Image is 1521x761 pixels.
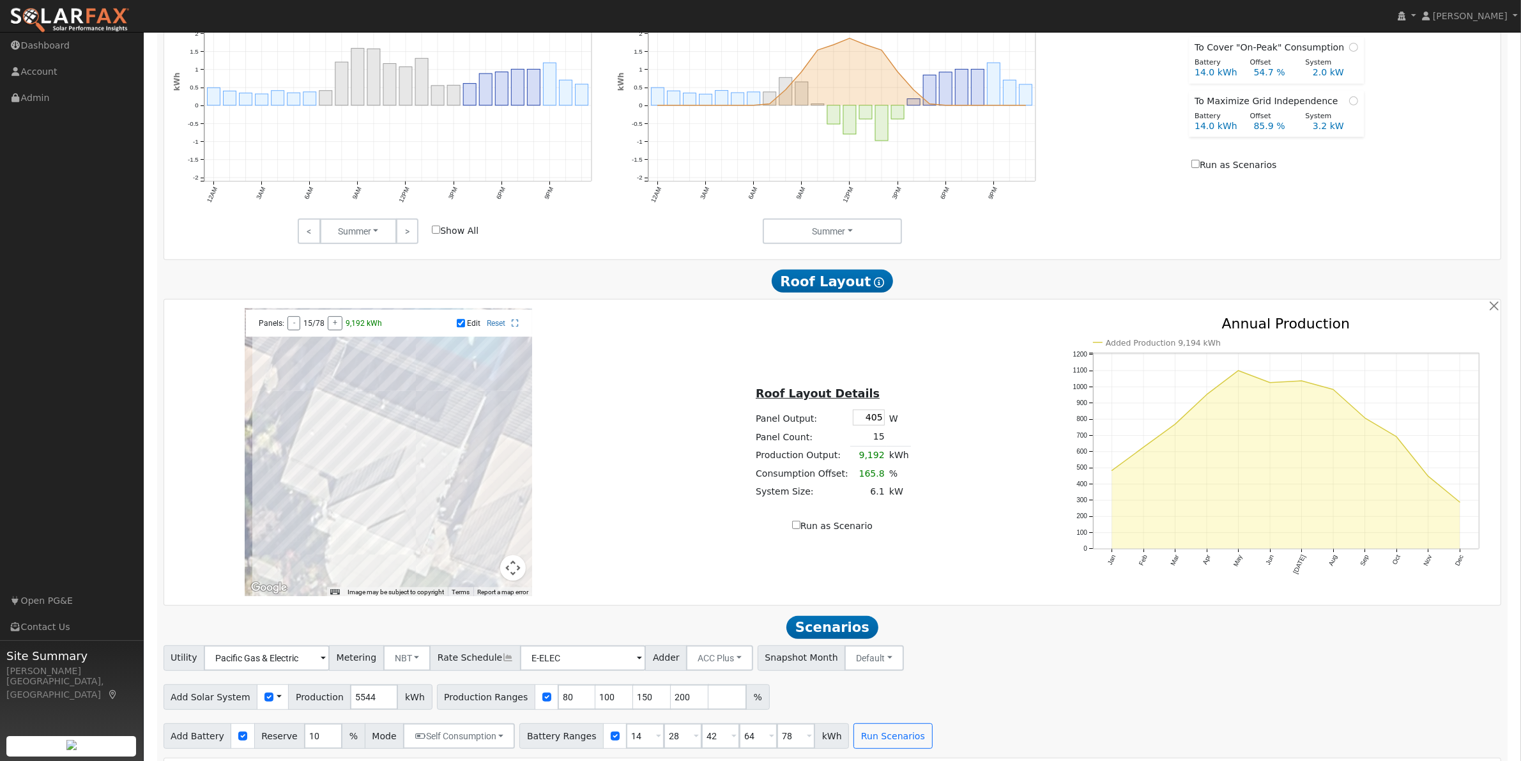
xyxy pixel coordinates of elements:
rect: onclick="" [463,83,476,105]
rect: onclick="" [399,66,412,105]
td: Production Output: [754,446,851,465]
rect: onclick="" [335,62,348,105]
rect: onclick="" [795,82,808,105]
text: 9PM [987,186,998,201]
text: Sep [1359,554,1371,567]
div: 3.2 kW [1306,119,1365,133]
td: System Size: [754,482,851,500]
span: Battery Ranges [519,723,604,749]
rect: onclick="" [383,63,396,105]
text: 0 [1084,546,1088,553]
circle: onclick="" [719,103,724,108]
rect: onclick="" [479,73,492,105]
circle: onclick="" [959,103,965,108]
rect: onclick="" [223,91,236,105]
a: Report a map error [477,588,528,596]
rect: onclick="" [527,69,540,105]
text: 6PM [494,186,506,201]
span: Utility [164,645,205,671]
input: Select a Rate Schedule [520,645,646,671]
text: 12AM [650,186,663,204]
rect: onclick="" [907,98,920,105]
rect: onclick="" [988,63,1000,105]
text: -1 [193,138,199,145]
button: Run Scenarios [853,723,932,749]
rect: onclick="" [971,69,984,105]
span: Snapshot Month [758,645,846,671]
td: 15 [850,428,887,447]
rect: onclick="" [827,105,840,124]
circle: onclick="" [1458,500,1463,505]
a: Map [107,689,119,700]
circle: onclick="" [911,87,916,92]
div: 85.9 % [1247,119,1306,133]
text: kWh [172,72,181,91]
rect: onclick="" [891,105,904,119]
rect: onclick="" [875,105,888,141]
td: Consumption Offset: [754,465,851,482]
input: Run as Scenarios [1191,160,1200,168]
text: 2 [195,29,198,36]
rect: onclick="" [684,93,696,105]
circle: onclick="" [975,103,981,108]
text: 400 [1077,480,1088,488]
circle: onclick="" [1110,468,1115,473]
div: 14.0 kWh [1188,66,1247,79]
text: 3AM [255,186,266,201]
text: Annual Production [1222,316,1350,332]
circle: onclick="" [1007,103,1013,108]
span: Mode [365,723,404,749]
text: 12AM [205,186,218,204]
text: 6PM [939,186,951,201]
circle: onclick="" [687,103,692,108]
div: Offset [1243,58,1299,68]
button: NBT [383,645,431,671]
rect: onclick="" [351,48,364,105]
circle: onclick="" [767,101,772,106]
span: Scenarios [786,616,878,639]
circle: onclick="" [863,42,868,47]
a: Reset [487,319,505,328]
rect: onclick="" [811,104,824,105]
text: 3AM [699,186,710,201]
span: Adder [645,645,687,671]
text: 12PM [841,186,855,204]
u: Roof Layout Details [756,387,880,400]
rect: onclick="" [1004,80,1016,105]
circle: onclick="" [671,103,676,108]
circle: onclick="" [735,103,740,108]
text: Oct [1391,554,1402,566]
text: 12PM [397,186,411,204]
input: Run as Scenario [792,521,800,529]
span: % [342,723,365,749]
text: -0.5 [188,119,199,127]
td: 9,192 [850,446,887,465]
text: kWh [616,72,625,91]
rect: onclick="" [651,88,664,105]
circle: onclick="" [944,103,949,108]
rect: onclick="" [271,91,284,105]
text: 0.5 [634,84,642,91]
text: 6AM [747,186,758,201]
div: Battery [1188,58,1244,68]
button: Default [845,645,904,671]
text: -1.5 [188,156,199,163]
rect: onclick="" [239,93,252,105]
a: Full Screen [512,319,519,328]
text: Nov [1423,554,1433,567]
rect: onclick="" [667,91,680,105]
text: 1.5 [634,48,642,55]
span: Add Battery [164,723,232,749]
rect: onclick="" [255,94,268,105]
text: 6AM [303,186,314,201]
rect: onclick="" [715,90,728,105]
text: 9AM [351,186,362,201]
span: 9,192 kWh [346,319,382,328]
div: 2.0 kW [1306,66,1365,79]
a: > [396,219,418,244]
circle: onclick="" [879,47,884,52]
button: Summer [320,219,397,244]
text: 700 [1077,432,1088,439]
text: -1 [637,138,643,145]
text: 500 [1077,465,1088,472]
